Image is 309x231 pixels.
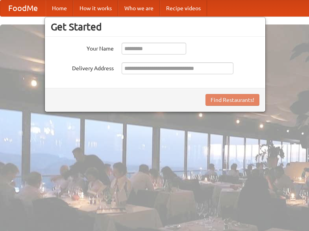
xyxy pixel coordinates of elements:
[160,0,207,16] a: Recipe videos
[0,0,46,16] a: FoodMe
[51,43,114,53] label: Your Name
[46,0,73,16] a: Home
[51,21,259,33] h3: Get Started
[51,62,114,72] label: Delivery Address
[205,94,259,106] button: Find Restaurants!
[118,0,160,16] a: Who we are
[73,0,118,16] a: How it works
